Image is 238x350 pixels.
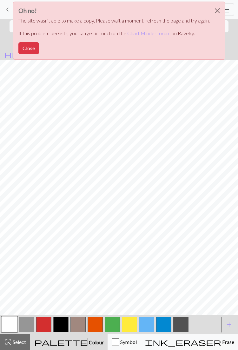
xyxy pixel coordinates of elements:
[18,30,210,37] p: If this problem persists, you can get in touch on the on Ravelry.
[34,338,88,347] span: palette
[12,339,26,345] span: Select
[30,334,108,350] button: Colour
[18,7,210,14] h3: Oh no!
[127,30,170,36] a: Chart Minder forum
[4,338,12,347] span: highlight_alt
[119,339,137,345] span: Symbol
[210,2,225,20] button: Close
[145,338,221,347] span: ink_eraser
[221,339,234,345] span: Erase
[225,320,233,329] span: add
[18,17,210,24] p: The site wasn't able to make a copy. Please wait a moment, refresh the page and try again.
[108,334,141,350] button: Symbol
[88,339,104,345] span: Colour
[18,42,39,54] button: Close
